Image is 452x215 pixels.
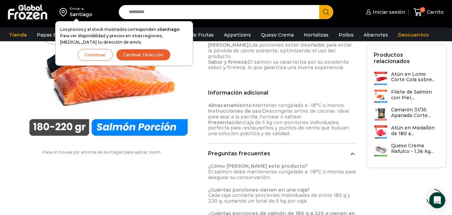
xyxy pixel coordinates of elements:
a: Preguntas frecuentes [208,150,356,157]
span: Carrito [425,9,444,15]
a: Descuentos [395,29,432,41]
strong: [PERSON_NAME]: [208,42,250,48]
a: Appetizers [220,29,254,41]
h3: Filete de Salmón con Piel,... [391,89,440,101]
strong: Presentación: [208,119,244,125]
a: Papas Fritas [33,29,71,41]
p: Estas porciones están listas para cocinar y servir, ahorrando tiempo en la preparación. Las porci... [208,31,356,71]
p: Mantener congelado a -18°C o menos. Descongelar antes de cocinar. Ideal para asar a la parrilla, ... [208,103,356,137]
strong: ¿Cuántas porciones vienen en una caja? [208,187,310,193]
a: Pulpa de Frutas [172,29,217,41]
a: Filete de Salmón con Piel,... [374,89,440,104]
a: Camarón 31/35 Apanado Corte... [374,107,440,121]
a: Abarrotes [360,29,391,41]
div: Santiago [70,11,92,18]
span: 0 [420,7,425,12]
a: 0 Carrito [412,4,445,20]
p: Pasa el mouse por encima de la imagen para aplicar zoom [5,150,198,155]
button: Search button [319,5,333,19]
span: Iniciar sesión [371,9,405,15]
a: Atún en Medallón de 180 a... [374,125,440,140]
a: Hortalizas [300,29,332,41]
h2: Información adicional [208,90,356,96]
strong: Instrucciones de uso: [208,108,262,114]
img: address-field-icon.svg [60,6,70,18]
strong: Santiago [160,27,180,32]
a: Atún en Lomo Corte Cola sobre... [374,71,440,86]
a: Tienda [6,29,30,41]
button: Cambiar Dirección [116,49,171,61]
a: Queso Crema [258,29,297,41]
strong: Almacenamiento: [208,102,253,108]
h2: Productos relacionados [374,52,440,64]
button: Continuar [78,49,113,61]
div: Open Intercom Messenger [429,192,445,208]
a: Pollos [335,29,357,41]
h3: Queso Crema Rafulco - 1,36 kg... [391,143,440,154]
p: Los precios y el stock mostrados corresponden a . Para ver disponibilidad y precios en otras regi... [60,26,188,46]
strong: ¿Cómo [PERSON_NAME] este producto? [208,163,307,169]
p: El salmón debe mantenerse congelado a -18°C o menos para asegurar su conservación. [208,163,356,180]
p: Cada caja contiene porciones individuales de entre 180 g y 220 g, sumando un total de 5 kg por caja. [208,187,356,204]
div: Enviar a [70,6,92,11]
strong: Sabor y firmeza: [208,59,248,65]
a: Queso Crema Rafulco - 1,36 kg... [374,143,440,157]
h3: Camarón 31/35 Apanado Corte... [391,107,440,118]
h3: Atún en Medallón de 180 a... [391,125,440,137]
a: Iniciar sesión [364,5,405,19]
h3: Atún en Lomo Corte Cola sobre... [391,71,440,83]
